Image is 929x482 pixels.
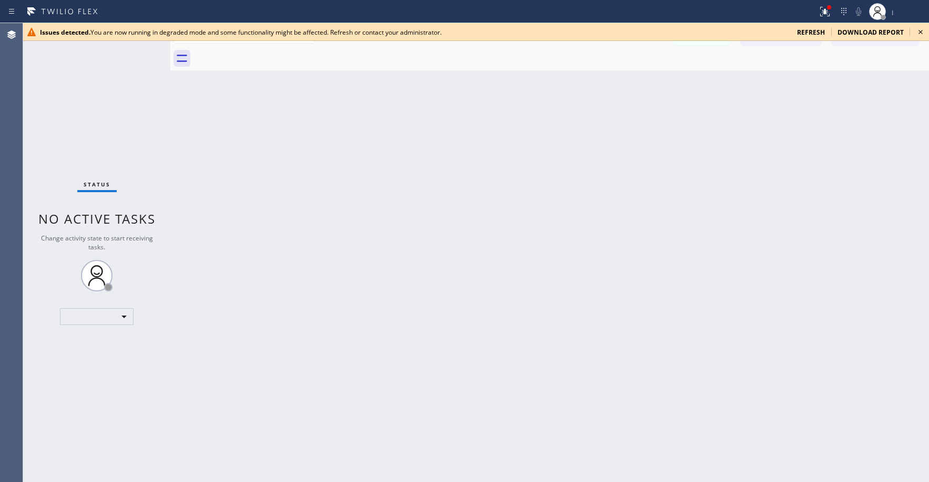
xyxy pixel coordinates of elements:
[84,181,110,188] span: Status
[851,4,866,19] button: Mute
[797,28,825,37] span: refresh
[41,234,153,252] span: Change activity state to start receiving tasks.
[38,210,156,227] span: No active tasks
[40,28,90,37] b: Issues detected.
[838,28,904,37] span: download report
[40,28,789,37] div: You are now running in degraded mode and some functionality might be affected. Refresh or contact...
[891,8,894,16] span: |
[60,308,134,325] div: ​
